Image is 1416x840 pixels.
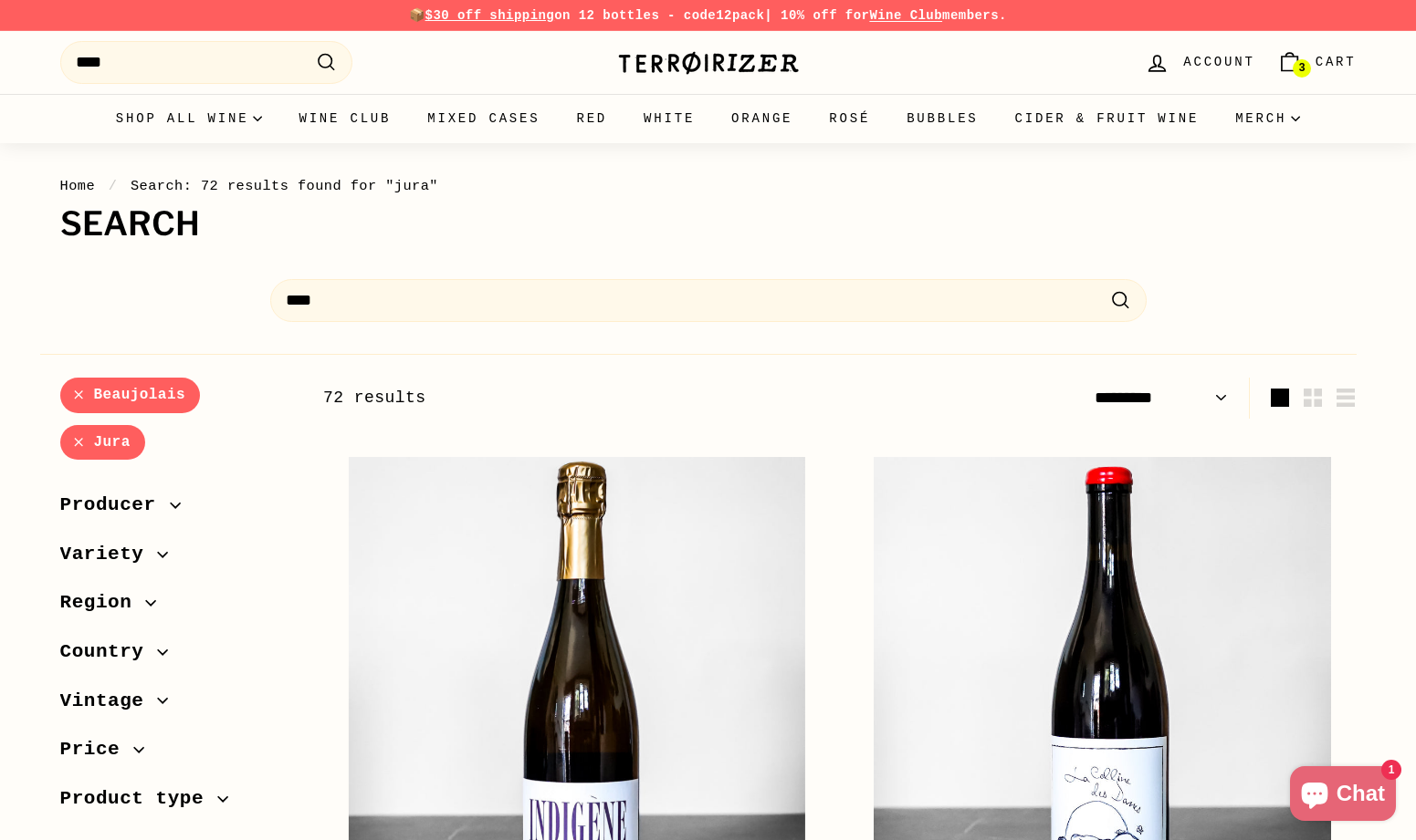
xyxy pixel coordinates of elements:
[558,94,625,143] a: Red
[811,94,888,143] a: Rosé
[1134,36,1265,89] a: Account
[1217,94,1318,143] summary: Merch
[1298,62,1305,75] span: 3
[888,94,996,143] a: Bubbles
[60,425,145,461] a: Jura
[60,539,158,570] span: Variety
[60,637,158,668] span: Country
[60,730,294,779] button: Price
[60,175,1357,197] nav: breadcrumbs
[997,94,1218,143] a: Cider & Fruit Wine
[1183,52,1254,72] span: Account
[98,94,281,143] summary: Shop all wine
[323,385,840,411] div: 72 results
[60,178,96,194] a: Home
[280,94,409,143] a: Wine Club
[60,632,294,681] button: Country
[625,94,713,143] a: White
[60,534,294,584] button: Variety
[713,94,811,143] a: Orange
[1266,36,1368,89] a: Cart
[60,587,146,618] span: Region
[60,206,1357,243] h1: Search
[60,779,294,828] button: Product type
[60,783,218,814] span: Product type
[60,378,201,413] a: Beaujolais
[104,178,122,194] span: /
[1285,766,1401,825] inbox-online-store-chat: Shopify online store chat
[60,686,158,717] span: Vintage
[60,5,1357,26] p: 📦 on 12 bottles - code | 10% off for members.
[60,583,294,632] button: Region
[1316,52,1357,72] span: Cart
[409,94,558,143] a: Mixed Cases
[24,94,1393,143] div: Primary
[60,734,134,765] span: Price
[425,8,555,23] span: $30 off shipping
[716,8,764,23] strong: 12pack
[60,681,294,731] button: Vintage
[131,178,438,194] span: Search: 72 results found for "jura"
[60,485,294,534] button: Producer
[60,490,170,521] span: Producer
[869,8,942,23] a: Wine Club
